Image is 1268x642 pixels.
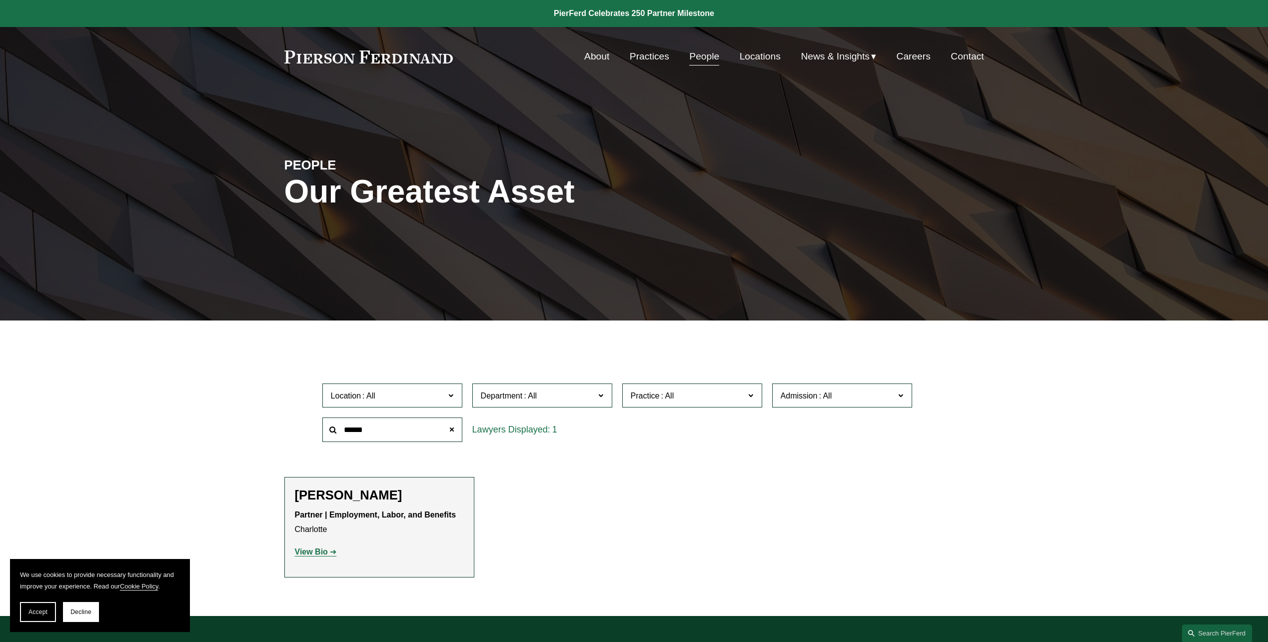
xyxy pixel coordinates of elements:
[20,569,180,592] p: We use cookies to provide necessary functionality and improve your experience. Read our .
[897,47,931,66] a: Careers
[28,608,47,615] span: Accept
[584,47,609,66] a: About
[284,173,751,210] h1: Our Greatest Asset
[801,47,876,66] a: folder dropdown
[295,547,328,556] strong: View Bio
[120,582,158,590] a: Cookie Policy
[10,559,190,632] section: Cookie banner
[801,48,870,65] span: News & Insights
[552,424,557,434] span: 1
[481,391,523,400] span: Department
[295,547,337,556] a: View Bio
[295,508,464,537] p: Charlotte
[740,47,781,66] a: Locations
[689,47,719,66] a: People
[63,602,99,622] button: Decline
[70,608,91,615] span: Decline
[630,47,669,66] a: Practices
[20,602,56,622] button: Accept
[1182,624,1252,642] a: Search this site
[295,510,456,519] strong: Partner | Employment, Labor, and Benefits
[951,47,984,66] a: Contact
[284,157,459,173] h4: PEOPLE
[295,487,464,503] h2: [PERSON_NAME]
[781,391,818,400] span: Admission
[331,391,361,400] span: Location
[631,391,660,400] span: Practice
